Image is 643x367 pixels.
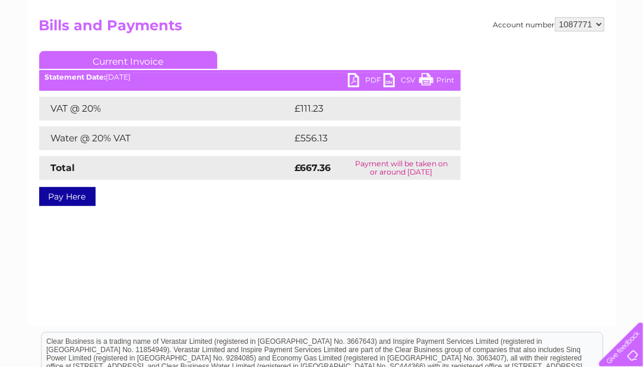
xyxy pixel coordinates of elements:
[419,6,501,21] a: 0333 014 3131
[343,156,461,180] td: Payment will be taken on or around [DATE]
[295,162,331,173] strong: £667.36
[39,51,217,69] a: Current Invoice
[348,73,384,90] a: PDF
[51,162,75,173] strong: Total
[540,50,557,59] a: Blog
[42,7,603,58] div: Clear Business is a trading name of Verastar Limited (registered in [GEOGRAPHIC_DATA] No. 3667643...
[604,50,632,59] a: Log out
[564,50,593,59] a: Contact
[39,17,604,40] h2: Bills and Payments
[45,72,106,81] b: Statement Date:
[497,50,533,59] a: Telecoms
[39,126,292,150] td: Water @ 20% VAT
[39,73,461,81] div: [DATE]
[384,73,419,90] a: CSV
[464,50,490,59] a: Energy
[292,126,439,150] td: £556.13
[434,50,457,59] a: Water
[39,97,292,121] td: VAT @ 20%
[292,97,436,121] td: £111.23
[39,187,96,206] a: Pay Here
[419,73,455,90] a: Print
[493,17,604,31] div: Account number
[23,31,83,67] img: logo.png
